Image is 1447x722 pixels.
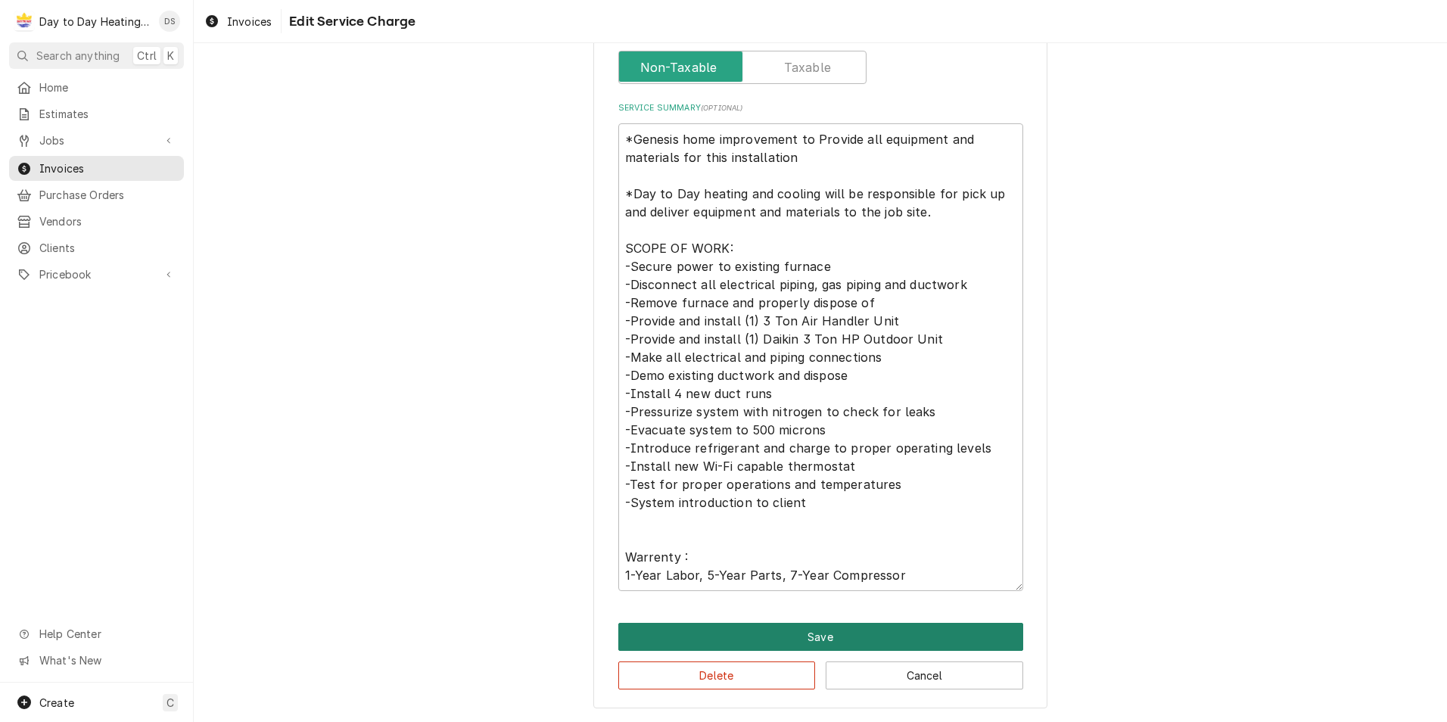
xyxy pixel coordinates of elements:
div: Button Group [618,623,1023,689]
a: Go to Pricebook [9,262,184,287]
a: Purchase Orders [9,182,184,207]
a: Home [9,75,184,100]
textarea: *Genesis home improvement to Provide all equipment and materials for this installation *Day to Da... [618,123,1023,591]
button: Search anythingCtrlK [9,42,184,69]
button: Save [618,623,1023,651]
span: Search anything [36,48,120,64]
a: Go to Jobs [9,128,184,153]
a: Invoices [9,156,184,181]
span: K [167,48,174,64]
span: Create [39,696,74,709]
div: Day to Day Heating and Cooling's Avatar [14,11,35,32]
span: Clients [39,240,176,256]
span: Pricebook [39,266,154,282]
span: Estimates [39,106,176,122]
span: Ctrl [137,48,157,64]
span: Vendors [39,213,176,229]
div: Day to Day Heating and Cooling [39,14,151,30]
a: Clients [9,235,184,260]
span: Help Center [39,626,175,642]
div: Button Group Row [618,623,1023,651]
div: David Silvestre's Avatar [159,11,180,32]
a: Go to What's New [9,648,184,673]
a: Invoices [198,9,278,34]
div: Service Summary [618,102,1023,590]
span: Invoices [39,160,176,176]
a: Go to Help Center [9,621,184,646]
div: Tax [618,30,1023,83]
span: ( optional ) [701,104,743,112]
span: Purchase Orders [39,187,176,203]
div: DS [159,11,180,32]
span: C [166,695,174,711]
label: Service Summary [618,102,1023,114]
span: Jobs [39,132,154,148]
div: D [14,11,35,32]
button: Delete [618,661,816,689]
a: Vendors [9,209,184,234]
span: Invoices [227,14,272,30]
span: Home [39,79,176,95]
a: Estimates [9,101,184,126]
div: Button Group Row [618,651,1023,689]
span: Edit Service Charge [285,11,415,32]
button: Cancel [826,661,1023,689]
span: What's New [39,652,175,668]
